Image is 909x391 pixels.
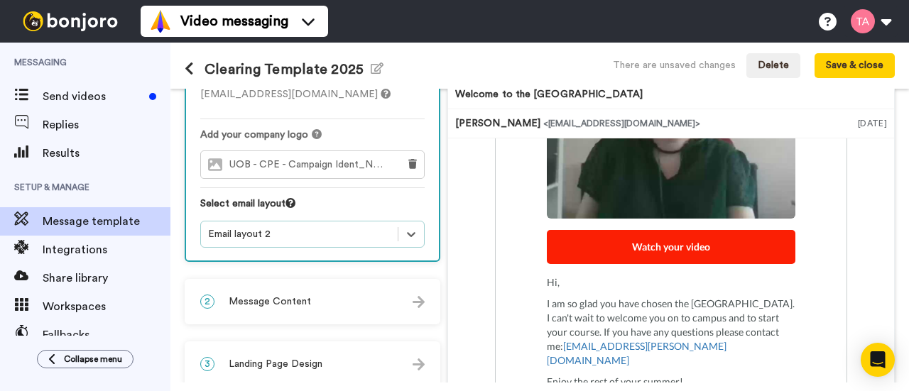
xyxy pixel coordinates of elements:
span: Replies [43,116,170,133]
span: Workspaces [43,298,170,315]
span: Add your company logo [200,128,308,142]
button: Delete [746,53,800,79]
span: Landing Page Design [229,357,322,371]
img: arrow.svg [413,358,425,370]
span: Share library [43,270,170,287]
span: Results [43,145,170,162]
span: Collapse menu [64,353,122,365]
h1: Clearing Template 2025 [185,61,383,77]
div: Open Intercom Messenger [861,343,895,377]
div: Welcome to the [GEOGRAPHIC_DATA] [455,87,643,101]
div: Select email layout [200,197,425,221]
p: Hi, [547,275,795,290]
div: Email layout 2 [208,227,391,241]
span: 2 [200,294,214,309]
span: Fallbacks [43,326,170,343]
span: 3 [200,357,214,371]
span: <[EMAIL_ADDRESS][DOMAIN_NAME]> [543,119,700,128]
p: Enjoy the rest of your summer! [547,375,795,389]
img: arrow.svg [413,296,425,308]
div: [PERSON_NAME] [455,116,858,131]
span: Video messaging [180,11,288,31]
img: bj-logo-header-white.svg [17,11,124,31]
div: Watch your video [547,230,795,264]
div: 3Landing Page Design [185,341,440,387]
img: vm-color.svg [149,10,172,33]
span: UOB - CPE - Campaign Ident_No Gradient_CMYK-01.jpeg [229,159,391,171]
div: [DATE] [858,116,887,131]
a: [EMAIL_ADDRESS][PERSON_NAME][DOMAIN_NAME] [547,340,726,366]
span: Message Content [229,294,311,309]
button: Save & close [815,53,895,79]
div: There are unsaved changes [613,58,736,72]
span: Message template [43,213,170,230]
span: Send videos [43,88,143,105]
div: 2Message Content [185,279,440,324]
button: Collapse menu [37,350,134,368]
p: I am so glad you have chosen the [GEOGRAPHIC_DATA]. I can't wait to welcome you on to campus and ... [547,297,795,368]
span: [EMAIL_ADDRESS][DOMAIN_NAME] [200,89,391,99]
span: Integrations [43,241,170,258]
